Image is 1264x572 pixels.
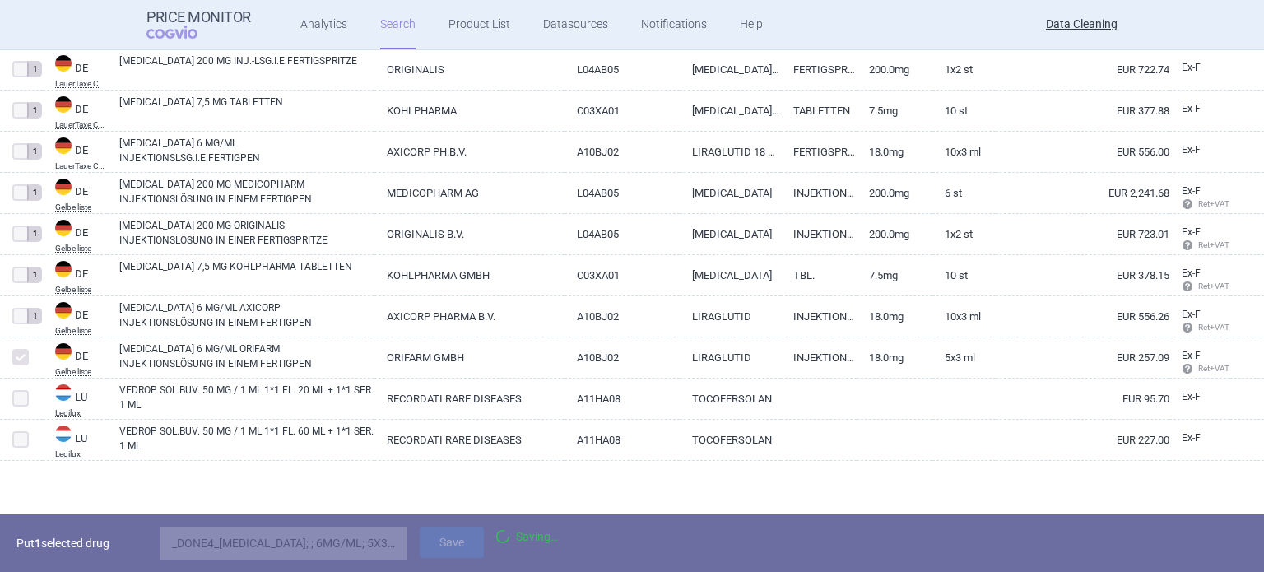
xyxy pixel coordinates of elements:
a: [MEDICAL_DATA] 7,5 MG TABLETTEN [119,95,374,124]
img: Germany [55,137,72,154]
a: Ex-F Ret+VAT calc [1169,179,1230,217]
a: EUR 722.74 [996,49,1169,90]
abbr: LauerTaxe CGM — Complex database for German drug information provided by commercial provider CGM ... [55,121,107,129]
a: 10X3 ml [932,132,996,172]
a: Ex-F [1169,138,1230,163]
span: Ex-factory price [1182,309,1201,320]
div: Saving… [496,524,579,549]
span: Ret+VAT calc [1182,199,1245,208]
a: [MEDICAL_DATA] 7,5 MG KOHLPHARMA TABLETTEN [119,259,374,289]
a: FERTIGSPRITZEN [781,49,857,90]
img: Germany [55,343,72,360]
div: 1 [27,102,42,119]
img: Germany [55,220,72,236]
a: 6 ST [932,173,996,213]
abbr: Legilux — List of medicinal products published by the Official Journal of the Grand Duchy of Luxe... [55,409,107,417]
a: [MEDICAL_DATA] 7,5 MG [680,91,781,131]
a: A10BJ02 [565,337,681,378]
a: [MEDICAL_DATA] 200 MG [680,49,781,90]
a: DEDEGelbe liste [43,177,107,212]
button: Save [420,527,484,558]
a: Price MonitorCOGVIO [146,9,251,40]
a: Ex-F Ret+VAT calc [1169,221,1230,258]
a: EUR 377.88 [996,91,1169,131]
a: AXICORP PH.B.V. [374,132,564,172]
a: EUR 95.70 [996,379,1169,419]
a: 1X2 St [932,49,996,90]
a: 200.0mg [857,49,932,90]
a: [MEDICAL_DATA] 6 MG/ML AXICORP INJEKTIONSLÖSUNG IN EINEM FERTIGPEN [119,300,374,330]
a: INJEKTIONSLSG. [781,296,857,337]
a: DEDEGelbe liste [43,300,107,335]
a: 10 St [932,91,996,131]
span: Ex-factory price [1182,185,1201,197]
abbr: LauerTaxe CGM — Complex database for German drug information provided by commercial provider CGM ... [55,162,107,170]
a: TBL. [781,255,857,295]
img: Germany [55,302,72,319]
a: EUR 378.15 [996,255,1169,295]
span: Ex-factory price [1182,432,1201,444]
a: C03XA01 [565,255,681,295]
a: VEDROP SOL.BUV. 50 MG / 1 ML 1*1 FL. 20 ML + 1*1 SER. 1 ML [119,383,374,412]
a: RECORDATI RARE DISEASES [374,379,564,419]
a: [MEDICAL_DATA] [680,214,781,254]
a: Ex-F [1169,56,1230,81]
abbr: Gelbe liste — Gelbe Liste online database by Medizinische Medien Informations GmbH (MMI), Germany [55,327,107,335]
img: Germany [55,96,72,113]
span: Ex-factory price [1182,144,1201,156]
div: 1 [27,143,42,160]
a: 18.0mg [857,296,932,337]
a: C03XA01 [565,91,681,131]
a: DEDEGelbe liste [43,259,107,294]
p: Put selected drug [16,527,148,560]
a: LIRAGLUTID [680,337,781,378]
span: COGVIO [146,26,221,39]
a: LIRAGLUTID [680,296,781,337]
div: _DONE4_[MEDICAL_DATA]; ; 6MG/ML; 5X3ML; INJ SOL; PEP |EU/1/09/529/004 [172,527,396,560]
a: [MEDICAL_DATA] 6 MG/ML ORIFARM INJEKTIONSLÖSUNG IN EINEM FERTIGPEN [119,342,374,371]
a: 200.0mg [857,173,932,213]
a: A11HA08 [565,379,681,419]
a: ORIFARM GMBH [374,337,564,378]
img: Germany [55,55,72,72]
a: 5X3 ML [932,337,996,378]
a: EUR 723.01 [996,214,1169,254]
a: [MEDICAL_DATA] 200 MG MEDICOPHARM INJEKTIONSLÖSUNG IN EINEM FERTIGPEN [119,177,374,207]
abbr: Gelbe liste — Gelbe Liste online database by Medizinische Medien Informations GmbH (MMI), Germany [55,286,107,294]
a: LIRAGLUTID 18 MG [680,132,781,172]
span: Ret+VAT calc [1182,323,1245,332]
a: L04AB05 [565,49,681,90]
a: L04AB05 [565,214,681,254]
a: [MEDICAL_DATA] 200 MG INJ.-LSG.I.E.FERTIGSPRITZE [119,53,374,83]
div: 1 [27,308,42,324]
a: 7.5mg [857,255,932,295]
a: EUR 556.00 [996,132,1169,172]
abbr: Gelbe liste — Gelbe Liste online database by Medizinische Medien Informations GmbH (MMI), Germany [55,203,107,212]
img: Germany [55,261,72,277]
abbr: Gelbe liste — Gelbe Liste online database by Medizinische Medien Informations GmbH (MMI), Germany [55,368,107,376]
strong: Price Monitor [146,9,251,26]
a: 1X2 ST [932,214,996,254]
span: Ret+VAT calc [1182,281,1245,291]
a: Ex-F Ret+VAT calc [1169,303,1230,341]
a: Ex-F Ret+VAT calc [1169,344,1230,382]
span: Ret+VAT calc [1182,364,1245,373]
a: DEDELauerTaxe CGM [43,53,107,88]
a: 7.5mg [857,91,932,131]
a: 200.0mg [857,214,932,254]
div: 1 [27,184,42,201]
a: 18.0mg [857,132,932,172]
abbr: Legilux — List of medicinal products published by the Official Journal of the Grand Duchy of Luxe... [55,450,107,458]
img: Luxembourg [55,384,72,401]
strong: 1 [35,537,41,550]
a: [MEDICAL_DATA] 6 MG/ML INJEKTIONSLSG.I.E.FERTIGPEN [119,136,374,165]
a: Ex-F [1169,426,1230,451]
a: TABLETTEN [781,91,857,131]
a: EUR 257.09 [996,337,1169,378]
a: A10BJ02 [565,132,681,172]
a: EUR 227.00 [996,420,1169,460]
a: 18.0mg [857,337,932,378]
span: Ex-factory price [1182,226,1201,238]
a: [MEDICAL_DATA] [680,255,781,295]
a: VEDROP SOL.BUV. 50 MG / 1 ML 1*1 FL. 60 ML + 1*1 SER. 1 ML [119,424,374,453]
